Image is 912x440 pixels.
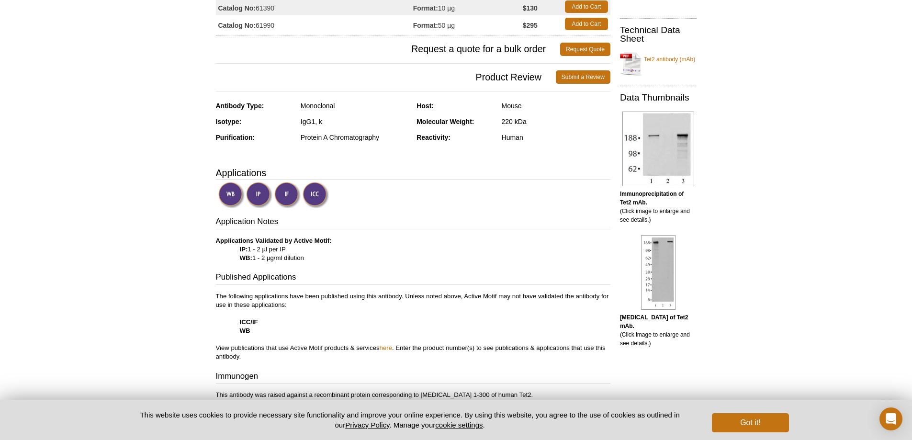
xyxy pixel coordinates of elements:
[417,118,474,125] strong: Molecular Weight:
[240,254,252,261] strong: WB:
[216,15,413,33] td: 61990
[301,102,409,110] div: Monoclonal
[523,21,538,30] strong: $295
[620,313,697,348] p: (Click image to enlarge and see details.)
[565,0,608,13] a: Add to Cart
[417,102,434,110] strong: Host:
[216,134,255,141] strong: Purification:
[413,4,438,12] strong: Format:
[641,235,676,310] img: Tet2 antibody (mAb) tested by Western blot.
[413,21,438,30] strong: Format:
[240,318,258,326] strong: ICC/IF
[620,49,697,78] a: Tet2 antibody (mAb)
[417,134,450,141] strong: Reactivity:
[216,43,561,56] span: Request a quote for a bulk order
[301,117,409,126] div: IgG1, k
[560,43,610,56] a: Request Quote
[216,237,610,262] p: 1 - 2 µl per IP 1 - 2 µg/ml dilution
[303,182,329,208] img: Immunocytochemistry Validated
[218,182,245,208] img: Western Blot Validated
[216,216,610,229] h3: Application Notes
[124,410,697,430] p: This website uses cookies to provide necessary site functionality and improve your online experie...
[216,70,556,84] span: Product Review
[502,102,610,110] div: Mouse
[216,292,610,361] p: The following applications have been published using this antibody. Unless noted above, Active Mo...
[556,70,610,84] a: Submit a Review
[712,413,788,432] button: Got it!
[523,4,538,12] strong: $130
[218,21,256,30] strong: Catalog No:
[502,117,610,126] div: 220 kDa
[216,391,610,399] p: This antibody was raised against a recombinant protein corresponding to [MEDICAL_DATA] 1-300 of h...
[620,26,697,43] h2: Technical Data Sheet
[622,112,694,186] img: Tet2 antibody (mAb) tested by immunoprecipitation.
[620,93,697,102] h2: Data Thumbnails
[435,421,483,429] button: cookie settings
[345,421,389,429] a: Privacy Policy
[502,133,610,142] div: Human
[246,182,272,208] img: Immunoprecipitation Validated
[620,191,684,206] b: Immunoprecipitation of Tet2 mAb.
[620,314,688,329] b: [MEDICAL_DATA] of Tet2 mAb.
[216,237,332,244] b: Applications Validated by Active Motif:
[274,182,301,208] img: Immunofluorescence Validated
[240,246,248,253] strong: IP:
[380,344,392,351] a: here
[216,102,264,110] strong: Antibody Type:
[216,371,610,384] h3: Immunogen
[620,190,697,224] p: (Click image to enlarge and see details.)
[879,407,902,430] div: Open Intercom Messenger
[216,271,610,285] h3: Published Applications
[216,118,242,125] strong: Isotype:
[565,18,608,30] a: Add to Cart
[216,166,610,180] h3: Applications
[240,327,250,334] strong: WB
[301,133,409,142] div: Protein A Chromatography
[218,4,256,12] strong: Catalog No:
[413,15,523,33] td: 50 µg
